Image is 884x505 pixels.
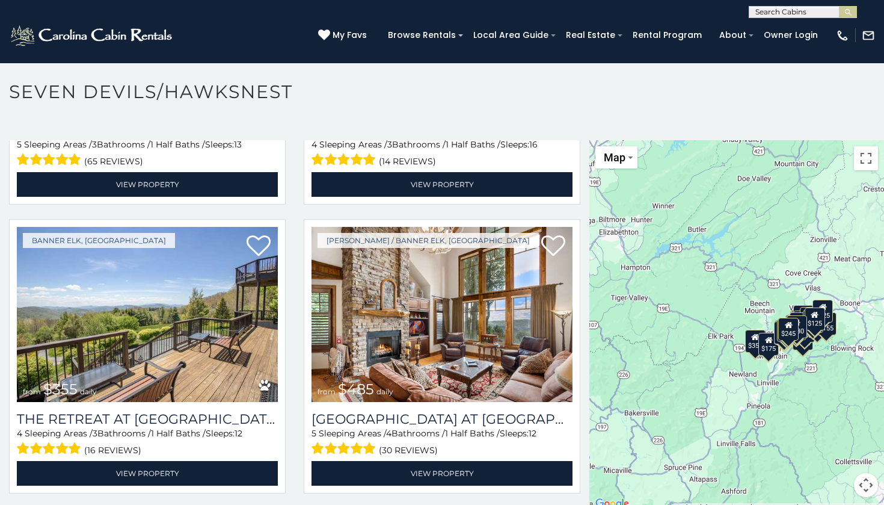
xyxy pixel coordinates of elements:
[595,146,637,169] button: Change map style
[318,233,539,248] a: [PERSON_NAME] / Banner Elk, [GEOGRAPHIC_DATA]
[800,306,820,329] div: $485
[235,428,242,439] span: 12
[9,23,176,48] img: White-1-2.png
[247,234,271,259] a: Add to favorites
[713,26,752,45] a: About
[17,428,22,439] span: 4
[794,320,815,342] div: $265
[312,139,317,150] span: 4
[446,139,500,150] span: 1 Half Baths /
[17,461,278,486] a: View Property
[151,428,206,439] span: 1 Half Baths /
[17,227,278,402] img: The Retreat at Mountain Meadows
[805,308,825,330] div: $125
[774,322,794,345] div: $375
[793,327,813,350] div: $155
[816,312,836,335] div: $155
[745,330,766,353] div: $355
[758,26,824,45] a: Owner Login
[318,29,370,42] a: My Favs
[627,26,708,45] a: Rental Program
[312,411,572,427] a: [GEOGRAPHIC_DATA] at [GEOGRAPHIC_DATA]
[17,227,278,402] a: The Retreat at Mountain Meadows from $355 daily
[318,387,336,396] span: from
[17,172,278,197] a: View Property
[529,428,536,439] span: 12
[790,312,810,335] div: $205
[529,139,538,150] span: 16
[312,427,572,458] div: Sleeping Areas / Bathrooms / Sleeps:
[787,315,807,338] div: $230
[777,319,797,342] div: $140
[17,139,22,150] span: 5
[80,387,97,396] span: daily
[312,227,572,402] img: Ridge Haven Lodge at Echota
[793,305,814,328] div: $230
[445,428,500,439] span: 1 Half Baths /
[379,442,438,458] span: (30 reviews)
[560,26,621,45] a: Real Estate
[338,380,374,398] span: $485
[93,428,97,439] span: 3
[836,29,849,42] img: phone-regular-white.png
[387,139,392,150] span: 3
[379,153,436,169] span: (14 reviews)
[17,411,278,427] a: The Retreat at [GEOGRAPHIC_DATA][PERSON_NAME]
[333,29,367,42] span: My Favs
[382,26,462,45] a: Browse Rentals
[150,139,205,150] span: 1 Half Baths /
[758,333,779,356] div: $175
[312,227,572,402] a: Ridge Haven Lodge at Echota from $485 daily
[23,387,41,396] span: from
[467,26,554,45] a: Local Area Guide
[84,442,141,458] span: (16 reviews)
[812,300,833,323] div: $225
[17,138,278,169] div: Sleeping Areas / Bathrooms / Sleeps:
[17,411,278,427] h3: The Retreat at Mountain Meadows
[774,321,794,344] div: $140
[854,146,878,170] button: Toggle fullscreen view
[604,151,625,164] span: Map
[541,234,565,259] a: Add to favorites
[807,313,827,336] div: $175
[92,139,97,150] span: 3
[17,427,278,458] div: Sleeping Areas / Bathrooms / Sleeps:
[312,172,572,197] a: View Property
[312,138,572,169] div: Sleeping Areas / Bathrooms / Sleeps:
[778,318,799,341] div: $245
[23,233,175,248] a: Banner Elk, [GEOGRAPHIC_DATA]
[854,473,878,497] button: Map camera controls
[312,428,316,439] span: 5
[862,29,875,42] img: mail-regular-white.png
[234,139,242,150] span: 13
[312,461,572,486] a: View Property
[803,309,823,332] div: $175
[386,428,391,439] span: 4
[376,387,393,396] span: daily
[43,380,78,398] span: $355
[84,153,143,169] span: (65 reviews)
[312,411,572,427] h3: Ridge Haven Lodge at Echota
